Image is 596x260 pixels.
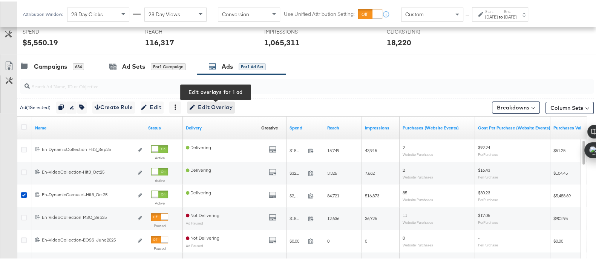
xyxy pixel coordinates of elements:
[264,35,300,46] div: 1,065,311
[478,123,550,129] a: The average cost for each purchase tracked by your Custom Audience pixel on your website after pe...
[151,177,168,182] label: Active
[403,211,407,217] span: 11
[151,199,168,204] label: Active
[553,214,568,220] span: $902.95
[327,169,337,174] span: 3,326
[290,146,305,152] span: $184.47
[34,61,67,69] div: Campaigns
[403,234,405,239] span: 0
[403,123,472,129] a: The number of times a purchase was made tracked by your Custom Audience pixel on your website aft...
[143,101,161,111] span: Edit
[478,234,480,239] span: -
[553,169,568,174] span: $104.45
[284,9,355,16] label: Use Unified Attribution Setting:
[485,12,498,18] div: [DATE]
[387,27,443,34] span: CLICKS (LINK)
[478,218,498,223] sub: Per Purchase
[239,62,266,69] div: for 1 Ad Set
[23,35,58,46] div: $5,550.19
[186,234,219,239] span: Not Delivering
[553,191,571,197] span: $5,488.69
[387,35,411,46] div: 18,220
[145,35,174,46] div: 116,317
[222,9,249,16] span: Conversion
[23,10,63,15] div: Attribution Window:
[492,100,540,112] button: Breakdowns
[405,9,424,16] span: Custom
[92,100,135,112] button: Create Rule
[504,12,516,18] div: [DATE]
[545,100,594,112] button: Column Sets
[403,151,433,155] sub: Website Purchases
[122,61,145,69] div: Ad Sets
[145,27,202,34] span: REACH
[403,196,433,200] sub: Website Purchases
[290,169,305,174] span: $32.86
[403,241,433,246] sub: Website Purchases
[42,145,133,151] div: En-DynamicCollection-Hit3_Sep25
[365,123,397,129] a: The number of times your ad was served. On mobile apps an ad is counted as served the first time ...
[478,241,498,246] sub: Per Purchase
[290,191,305,197] span: $2,569.81
[327,237,329,242] span: 0
[151,62,186,69] div: for 1 Campaign
[327,146,339,152] span: 15,749
[151,222,168,227] label: Paused
[186,242,203,246] sub: Ad Paused
[478,143,490,149] span: $92.24
[498,12,504,18] strong: to
[35,123,142,129] a: Ad Name.
[30,74,542,89] input: Search Ad Name, ID or Objective
[403,173,433,178] sub: Website Purchases
[290,123,321,129] a: The total amount spent to date.
[186,143,211,149] span: Delivering
[222,61,233,69] div: Ads
[261,123,278,129] div: Creative
[148,123,180,129] a: Shows the current state of your Ad.
[187,100,235,112] button: Edit OverlayEdit overlays for 1 ad
[365,214,377,220] span: 36,725
[403,218,433,223] sub: Website Purchases
[189,101,233,111] span: Edit Overlay
[290,214,305,220] span: $187.55
[186,166,211,171] span: Delivering
[403,143,405,149] span: 2
[464,13,471,15] span: ↑
[71,9,103,16] span: 28 Day Clicks
[95,101,133,111] span: Create Rule
[261,123,278,129] a: Shows the creative associated with your ad.
[327,214,339,220] span: 12,636
[42,235,133,242] div: En-VideoCollection-EOSS_June2025
[141,100,164,112] button: Edit
[504,8,516,12] label: End:
[73,62,84,69] div: 634
[327,123,359,129] a: The number of people your ad was served to.
[365,169,375,174] span: 7,662
[553,237,563,242] span: $0.00
[365,237,367,242] span: 0
[485,8,498,12] label: Start:
[365,146,377,152] span: 43,915
[186,188,211,194] span: Delivering
[478,166,490,171] span: $16.43
[151,154,168,159] label: Active
[42,213,133,219] div: En-VideoCollection-MSO_Sep25
[151,245,168,249] label: Paused
[186,211,219,217] span: Not Delivering
[478,173,498,178] sub: Per Purchase
[42,168,133,174] div: En-VideoCollection-Hit3_Oct25
[553,146,565,152] span: $51.25
[42,190,133,196] div: En-DynamicCarousel-Hit3_Oct25
[478,188,490,194] span: $30.23
[478,151,498,155] sub: Per Purchase
[149,9,180,16] span: 28 Day Views
[290,237,305,242] span: $0.00
[327,191,339,197] span: 84,721
[264,27,321,34] span: IMPRESSIONS
[365,191,379,197] span: 516,873
[23,27,79,34] span: SPEND
[403,188,407,194] span: 85
[186,123,255,129] a: Reflects the ability of your Ad to achieve delivery.
[478,211,490,217] span: $17.05
[20,103,51,109] div: Ad ( 1 Selected)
